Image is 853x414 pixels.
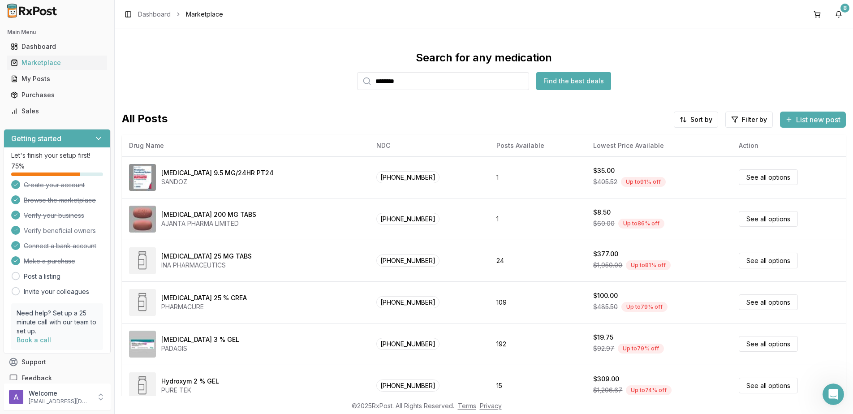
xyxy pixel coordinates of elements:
[489,156,586,198] td: 1
[593,250,618,259] div: $377.00
[11,74,103,83] div: My Posts
[138,10,223,19] nav: breadcrumb
[40,142,113,149] span: Rate your conversation
[161,168,274,177] div: [MEDICAL_DATA] 9.5 MG/24HR PT24
[489,365,586,406] td: 15
[74,302,105,308] span: Messages
[29,389,91,398] p: Welcome
[4,56,111,70] button: Marketplace
[593,219,615,228] span: $60.00
[24,196,96,205] span: Browse the marketplace
[24,241,96,250] span: Connect a bank account
[739,378,798,393] a: See all options
[416,51,552,65] div: Search for any medication
[18,261,161,270] div: All services are online
[621,177,666,187] div: Up to 91 % off
[9,390,23,404] img: User avatar
[626,260,671,270] div: Up to 81 % off
[4,370,111,386] button: Feedback
[122,135,369,156] th: Drug Name
[161,177,274,186] div: SANDOZ
[739,253,798,268] a: See all options
[739,294,798,310] a: See all options
[18,210,73,219] span: Search for help
[376,171,439,183] span: [PHONE_NUMBER]
[618,344,664,354] div: Up to 79 % off
[489,240,586,281] td: 24
[142,302,156,308] span: Help
[18,17,69,31] img: logo
[593,344,614,353] span: $92.97
[129,206,156,233] img: Entacapone 200 MG TABS
[369,135,490,156] th: NDC
[161,293,247,302] div: [MEDICAL_DATA] 25 % CREA
[18,274,161,292] button: View status page
[24,287,89,296] a: Invite your colleagues
[24,257,75,266] span: Make a purchase
[376,296,439,308] span: [PHONE_NUMBER]
[742,115,767,124] span: Filter by
[7,103,107,119] a: Sales
[376,213,439,225] span: [PHONE_NUMBER]
[796,114,840,125] span: List new post
[9,172,170,197] div: Send us a message
[11,133,61,144] h3: Getting started
[129,164,156,191] img: Rivastigmine 9.5 MG/24HR PT24
[122,112,168,128] span: All Posts
[154,14,170,30] div: Close
[130,14,148,32] img: Profile image for Manuel
[11,42,103,51] div: Dashboard
[161,219,256,228] div: AJANTA PHARMA LIMITED
[593,302,618,311] span: $485.50
[4,88,111,102] button: Purchases
[780,116,846,125] a: List new post
[11,151,103,160] p: Let's finish your setup first!
[739,169,798,185] a: See all options
[18,128,161,138] div: Recent message
[11,58,103,67] div: Marketplace
[4,39,111,54] button: Dashboard
[621,302,668,312] div: Up to 79 % off
[17,336,51,344] a: Book a call
[489,135,586,156] th: Posts Available
[18,142,36,160] img: Profile image for Manuel
[138,10,171,19] a: Dashboard
[586,135,732,156] th: Lowest Price Available
[18,64,161,94] p: Hi [PERSON_NAME] 👋
[489,323,586,365] td: 192
[129,289,156,316] img: Methyl Salicylate 25 % CREA
[626,385,672,395] div: Up to 74 % off
[129,331,156,358] img: Diclofenac Sodium 3 % GEL
[4,354,111,370] button: Support
[480,402,502,410] a: Privacy
[161,386,219,395] div: PURE TEK
[4,4,61,18] img: RxPost Logo
[24,181,85,190] span: Create your account
[489,281,586,323] td: 109
[376,379,439,392] span: [PHONE_NUMBER]
[732,135,846,156] th: Action
[7,87,107,103] a: Purchases
[618,219,664,229] div: Up to 86 % off
[739,211,798,227] a: See all options
[7,29,107,36] h2: Main Menu
[376,338,439,350] span: [PHONE_NUMBER]
[120,280,179,315] button: Help
[18,94,161,109] p: How can we help?
[593,375,619,384] div: $309.00
[376,254,439,267] span: [PHONE_NUMBER]
[9,121,170,168] div: Recent messageProfile image for ManuelRate your conversation[PERSON_NAME]•[DATE]
[458,402,476,410] a: Terms
[840,4,849,13] div: 8
[161,252,252,261] div: [MEDICAL_DATA] 25 MG TABS
[113,14,131,32] img: Profile image for Bobbie
[40,151,92,160] div: [PERSON_NAME]
[94,151,119,160] div: • [DATE]
[60,280,119,315] button: Messages
[823,384,844,405] iframe: Intercom live chat
[4,72,111,86] button: My Posts
[831,7,846,22] button: 8
[129,247,156,274] img: Diclofenac Potassium 25 MG TABS
[24,272,60,281] a: Post a listing
[24,211,84,220] span: Verify your business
